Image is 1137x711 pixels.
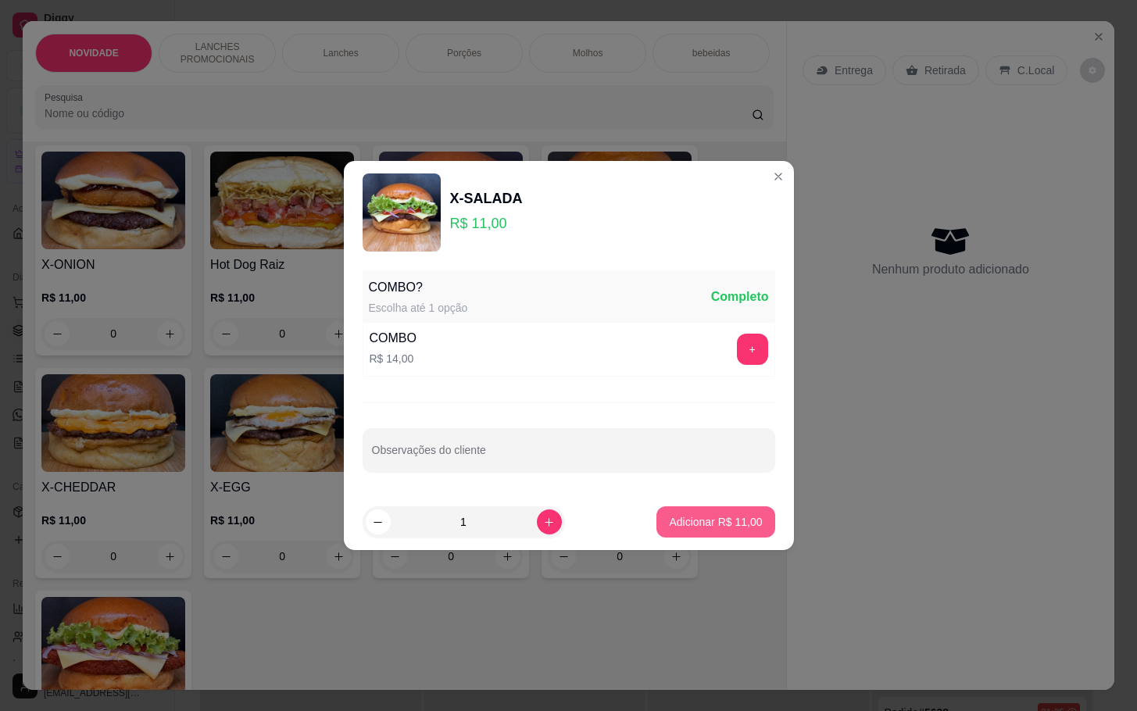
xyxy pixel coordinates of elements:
button: Close [766,164,791,189]
button: decrease-product-quantity [366,509,391,534]
button: increase-product-quantity [537,509,562,534]
div: Escolha até 1 opção [369,300,468,316]
img: product-image [363,173,441,252]
div: COMBO [370,329,417,348]
button: Adicionar R$ 11,00 [656,506,774,538]
input: Observações do cliente [372,448,766,464]
div: X-SALADA [450,188,523,209]
button: add [737,334,768,365]
div: Completo [711,288,769,306]
p: Adicionar R$ 11,00 [669,514,762,530]
p: R$ 11,00 [450,213,523,234]
div: COMBO? [369,278,468,297]
p: R$ 14,00 [370,351,417,366]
